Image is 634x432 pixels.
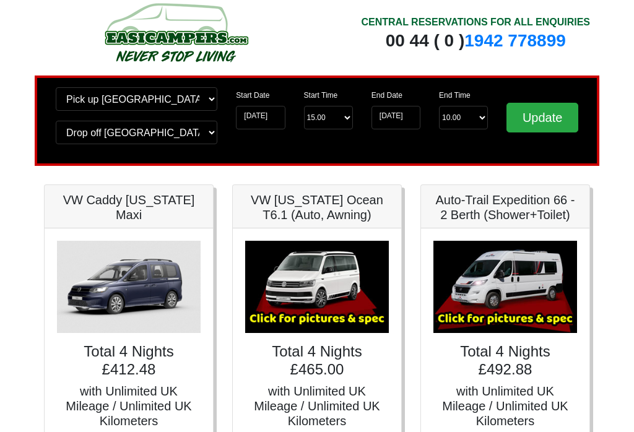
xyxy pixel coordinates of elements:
[433,193,577,223] h5: Auto-Trail Expedition 66 - 2 Berth (Shower+Toilet)
[433,241,577,334] img: Auto-Trail Expedition 66 - 2 Berth (Shower+Toilet)
[245,193,389,223] h5: VW [US_STATE] Ocean T6.1 (Auto, Awning)
[371,106,420,130] input: Return Date
[304,90,338,102] label: Start Time
[245,343,389,379] h4: Total 4 Nights £465.00
[371,90,402,102] label: End Date
[236,90,269,102] label: Start Date
[506,103,578,133] input: Update
[57,193,201,223] h5: VW Caddy [US_STATE] Maxi
[57,384,201,429] h5: with Unlimited UK Mileage / Unlimited UK Kilometers
[464,32,566,51] a: 1942 778899
[439,90,471,102] label: End Time
[236,106,285,130] input: Start Date
[245,384,389,429] h5: with Unlimited UK Mileage / Unlimited UK Kilometers
[57,343,201,379] h4: Total 4 Nights £412.48
[361,30,590,53] div: 00 44 ( 0 )
[361,15,590,30] div: CENTRAL RESERVATIONS FOR ALL ENQUIRIES
[433,384,577,429] h5: with Unlimited UK Mileage / Unlimited UK Kilometers
[245,241,389,334] img: VW California Ocean T6.1 (Auto, Awning)
[433,343,577,379] h4: Total 4 Nights £492.88
[57,241,201,334] img: VW Caddy California Maxi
